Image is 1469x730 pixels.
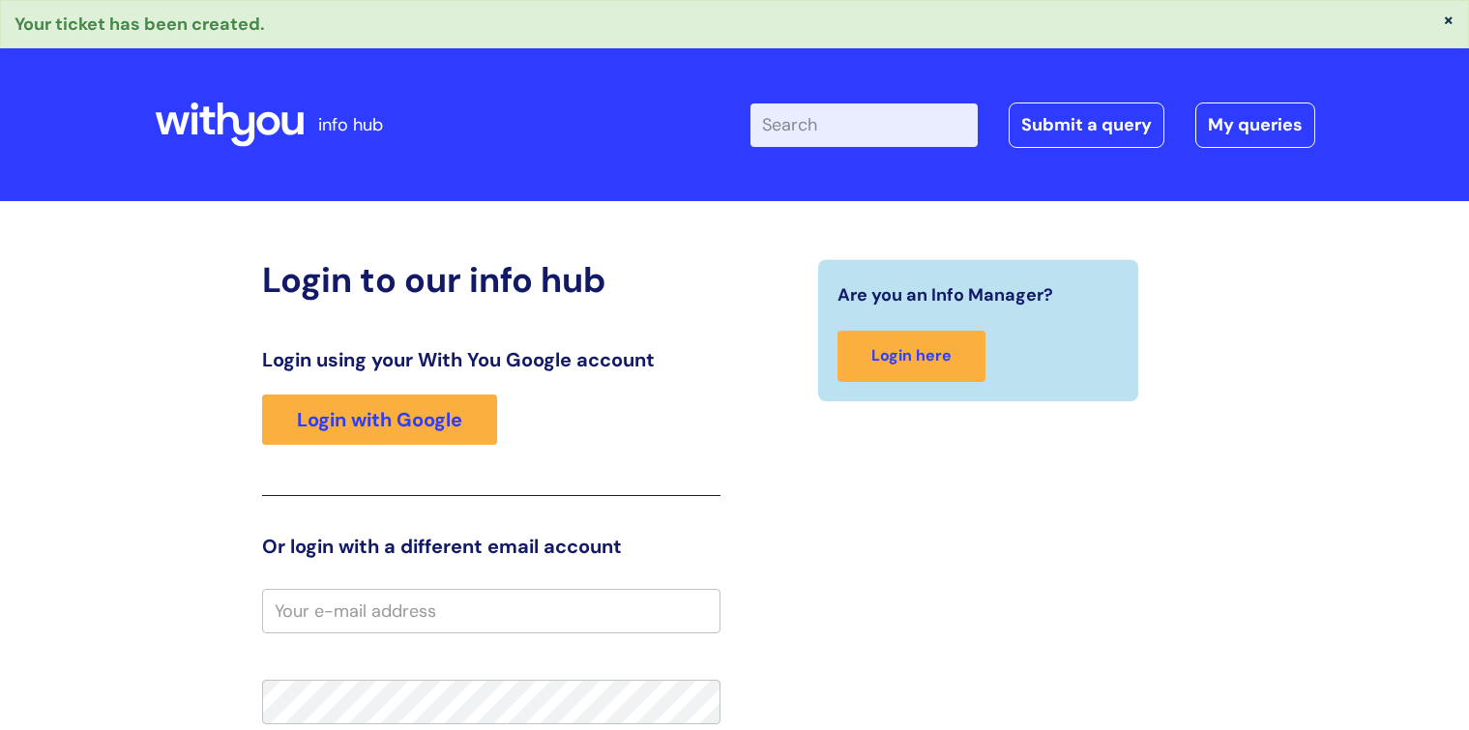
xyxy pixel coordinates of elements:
input: Search [750,103,978,146]
h3: Login using your With You Google account [262,348,720,371]
a: Submit a query [1009,102,1164,147]
input: Your e-mail address [262,589,720,633]
h2: Login to our info hub [262,259,720,301]
a: My queries [1195,102,1315,147]
button: × [1443,11,1454,28]
h3: Or login with a different email account [262,535,720,558]
a: Login with Google [262,394,497,445]
p: info hub [318,109,383,140]
span: Are you an Info Manager? [837,279,1053,310]
a: Login here [837,331,985,382]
